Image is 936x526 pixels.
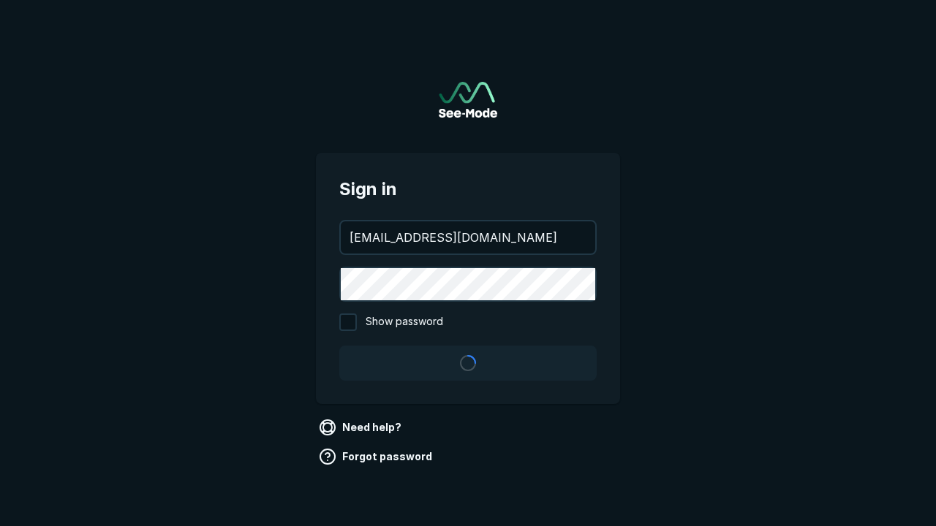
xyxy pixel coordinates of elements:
a: Forgot password [316,445,438,468]
a: Need help? [316,416,407,439]
span: Sign in [339,176,597,202]
input: your@email.com [341,221,595,254]
span: Show password [366,313,443,331]
img: See-Mode Logo [439,82,497,118]
a: Go to sign in [439,82,497,118]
